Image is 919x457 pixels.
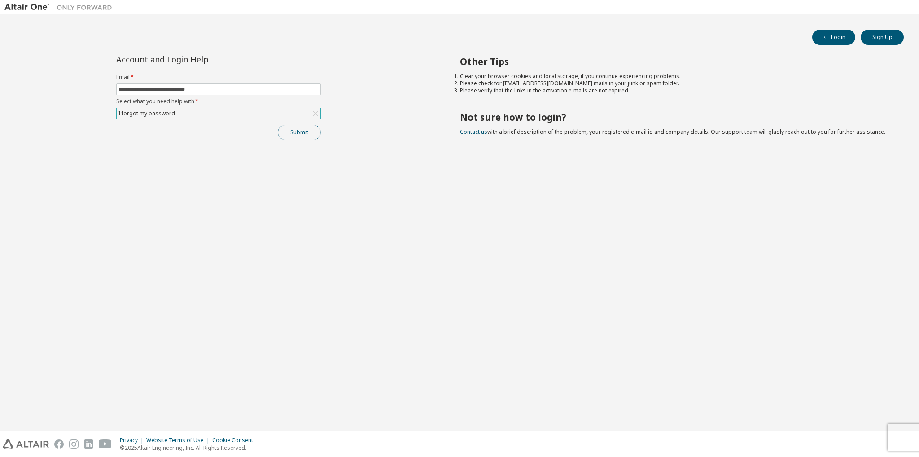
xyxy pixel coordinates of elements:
a: Contact us [460,128,487,136]
div: Cookie Consent [212,437,258,444]
label: Select what you need help with [116,98,321,105]
button: Sign Up [861,30,904,45]
button: Login [812,30,855,45]
li: Please check for [EMAIL_ADDRESS][DOMAIN_NAME] mails in your junk or spam folder. [460,80,888,87]
div: Website Terms of Use [146,437,212,444]
label: Email [116,74,321,81]
img: altair_logo.svg [3,439,49,449]
img: Altair One [4,3,117,12]
p: © 2025 Altair Engineering, Inc. All Rights Reserved. [120,444,258,452]
img: linkedin.svg [84,439,93,449]
li: Please verify that the links in the activation e-mails are not expired. [460,87,888,94]
div: I forgot my password [117,108,320,119]
div: Privacy [120,437,146,444]
button: Submit [278,125,321,140]
div: I forgot my password [117,109,176,119]
li: Clear your browser cookies and local storage, if you continue experiencing problems. [460,73,888,80]
div: Account and Login Help [116,56,280,63]
img: facebook.svg [54,439,64,449]
img: youtube.svg [99,439,112,449]
span: with a brief description of the problem, your registered e-mail id and company details. Our suppo... [460,128,885,136]
h2: Other Tips [460,56,888,67]
img: instagram.svg [69,439,79,449]
h2: Not sure how to login? [460,111,888,123]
